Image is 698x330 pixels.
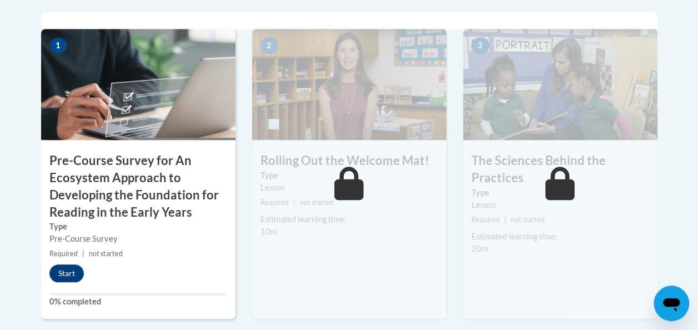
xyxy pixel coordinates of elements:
[260,198,289,207] span: Required
[260,227,277,236] span: 10m
[260,37,278,54] span: 2
[260,169,438,182] label: Type
[504,216,506,224] span: |
[654,286,689,321] iframe: Button to launch messaging window
[471,199,649,211] div: Lesson
[82,249,84,258] span: |
[471,37,489,54] span: 3
[49,296,227,308] label: 0% completed
[260,182,438,194] div: Lesson
[89,249,123,258] span: not started
[463,29,657,140] img: Course Image
[471,244,488,253] span: 20m
[463,152,657,187] h3: The Sciences Behind the Practices
[260,213,438,226] div: Estimated learning time:
[41,152,235,221] h3: Pre-Course Survey for An Ecosystem Approach to Developing the Foundation for Reading in the Early...
[511,216,545,224] span: not started
[471,216,500,224] span: Required
[252,29,446,140] img: Course Image
[471,231,649,243] div: Estimated learning time:
[252,152,446,169] h3: Rolling Out the Welcome Mat!
[49,249,78,258] span: Required
[49,221,227,233] label: Type
[41,29,235,140] img: Course Image
[49,264,84,282] button: Start
[300,198,334,207] span: not started
[49,233,227,245] div: Pre-Course Survey
[471,187,649,199] label: Type
[49,37,67,54] span: 1
[293,198,295,207] span: |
